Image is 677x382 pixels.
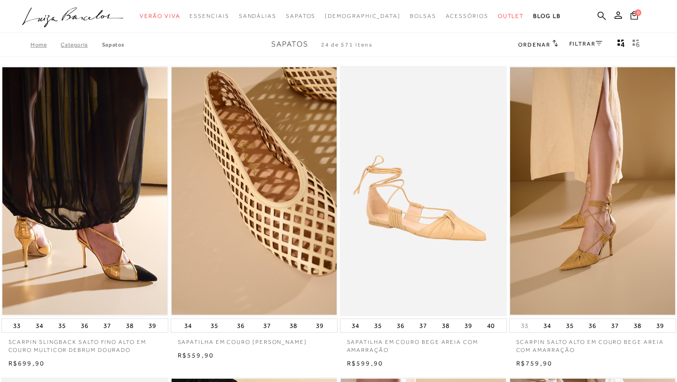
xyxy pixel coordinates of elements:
[439,319,452,332] button: 38
[123,319,136,332] button: 38
[569,40,602,47] a: FILTRAR
[146,319,159,332] button: 39
[140,13,180,19] span: Verão Viva
[140,8,180,25] a: noSubCategoriesText
[484,319,497,332] button: 40
[498,13,524,19] span: Outlet
[341,67,506,315] img: SAPATILHA EM COURO BEGE AREIA COM AMARRAÇÃO
[608,319,622,332] button: 37
[31,41,61,48] a: Home
[410,13,436,19] span: Bolsas
[286,8,315,25] a: noSubCategoriesText
[630,39,643,51] button: gridText6Desc
[349,319,362,332] button: 34
[533,13,560,19] span: BLOG LB
[78,319,91,332] button: 36
[234,319,247,332] button: 36
[2,67,167,315] img: SCARPIN SLINGBACK SALTO FINO ALTO EM COURO MULTICOR DEBRUM DOURADO
[518,41,550,48] span: Ordenar
[446,13,488,19] span: Acessórios
[286,13,315,19] span: Sapatos
[516,359,553,367] span: R$759,90
[347,359,384,367] span: R$599,90
[102,41,125,48] a: Sapatos
[239,13,276,19] span: Sandálias
[189,8,229,25] a: noSubCategoriesText
[614,39,628,51] button: Mostrar 4 produtos por linha
[509,333,676,354] a: SCARPIN SALTO ALTO EM COURO BEGE AREIA COM AMARRAÇÃO
[172,67,337,315] img: SAPATILHA EM COURO BAUNILHA VAZADA
[586,319,599,332] button: 36
[325,8,401,25] a: noSubCategoriesText
[8,359,45,367] span: R$699,90
[340,333,507,354] a: SAPATILHA EM COURO BEGE AREIA COM AMARRAÇÃO
[417,319,430,332] button: 37
[341,67,506,315] a: SAPATILHA EM COURO BEGE AREIA COM AMARRAÇÃO SAPATILHA EM COURO BEGE AREIA COM AMARRAÇÃO
[510,67,675,315] a: SCARPIN SALTO ALTO EM COURO BEGE AREIA COM AMARRAÇÃO SCARPIN SALTO ALTO EM COURO BEGE AREIA COM A...
[172,67,337,315] a: SAPATILHA EM COURO BAUNILHA VAZADA SAPATILHA EM COURO BAUNILHA VAZADA
[1,333,168,354] a: SCARPIN SLINGBACK SALTO FINO ALTO EM COURO MULTICOR DEBRUM DOURADO
[2,67,167,315] a: SCARPIN SLINGBACK SALTO FINO ALTO EM COURO MULTICOR DEBRUM DOURADO SCARPIN SLINGBACK SALTO FINO A...
[510,67,675,315] img: SCARPIN SALTO ALTO EM COURO BEGE AREIA COM AMARRAÇÃO
[321,41,373,48] span: 24 de 571 itens
[653,319,667,332] button: 39
[446,8,488,25] a: noSubCategoriesText
[518,321,531,330] button: 33
[563,319,576,332] button: 35
[101,319,114,332] button: 37
[410,8,436,25] a: noSubCategoriesText
[313,319,326,332] button: 39
[394,319,407,332] button: 36
[171,333,338,346] a: SAPATILHA EM COURO [PERSON_NAME]
[541,319,554,332] button: 34
[271,40,308,48] span: Sapatos
[462,319,475,332] button: 39
[178,351,214,359] span: R$559,90
[287,319,300,332] button: 38
[10,319,24,332] button: 33
[628,10,641,23] button: 0
[260,319,274,332] button: 37
[208,319,221,332] button: 35
[189,13,229,19] span: Essenciais
[533,8,560,25] a: BLOG LB
[181,319,195,332] button: 34
[61,41,102,48] a: Categoria
[325,13,401,19] span: [DEMOGRAPHIC_DATA]
[498,8,524,25] a: noSubCategoriesText
[631,319,644,332] button: 38
[239,8,276,25] a: noSubCategoriesText
[371,319,385,332] button: 35
[33,319,46,332] button: 34
[55,319,69,332] button: 35
[635,9,641,16] span: 0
